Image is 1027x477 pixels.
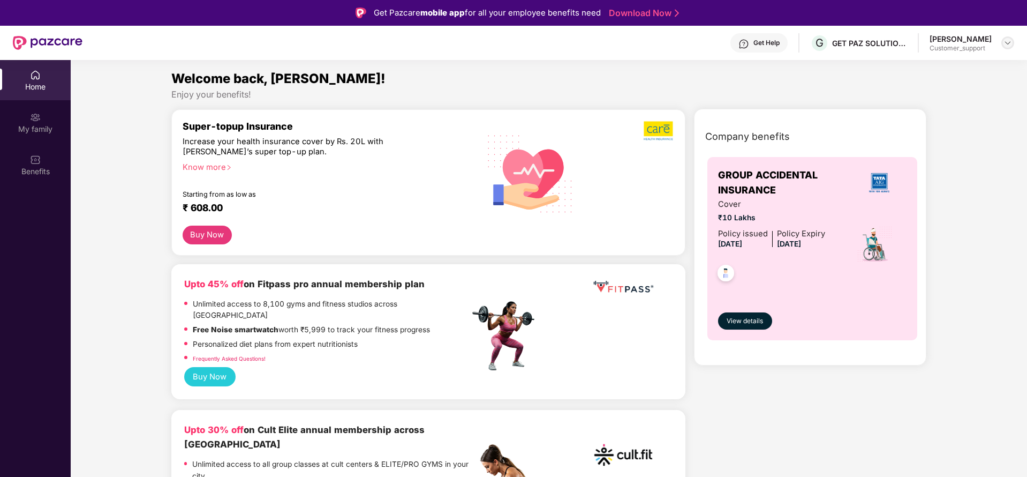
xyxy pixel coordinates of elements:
img: svg+xml;base64,PHN2ZyB3aWR0aD0iMjAiIGhlaWdodD0iMjAiIHZpZXdCb3g9IjAgMCAyMCAyMCIgZmlsbD0ibm9uZSIgeG... [30,112,41,123]
img: svg+xml;base64,PHN2ZyBpZD0iSG9tZSIgeG1sbnM9Imh0dHA6Ly93d3cudzMub3JnLzIwMDAvc3ZnIiB3aWR0aD0iMjAiIG... [30,70,41,80]
a: Frequently Asked Questions! [193,355,266,362]
img: icon [856,226,893,263]
b: on Cult Elite annual membership across [GEOGRAPHIC_DATA] [184,424,425,449]
img: Logo [356,8,366,18]
div: Starting from as low as [183,190,424,198]
div: Get Pazcare for all your employee benefits need [374,6,601,19]
span: [DATE] [777,240,801,248]
p: worth ₹5,999 to track your fitness progress [193,324,430,336]
div: Customer_support [930,44,992,53]
span: Cover [718,198,825,211]
img: svg+xml;base64,PHN2ZyBpZD0iSGVscC0zMngzMiIgeG1sbnM9Imh0dHA6Ly93d3cudzMub3JnLzIwMDAvc3ZnIiB3aWR0aD... [738,39,749,49]
img: fpp.png [469,299,544,374]
img: New Pazcare Logo [13,36,82,50]
div: Policy Expiry [777,228,825,240]
span: Welcome back, [PERSON_NAME]! [171,71,386,86]
div: [PERSON_NAME] [930,34,992,44]
button: Buy Now [184,367,236,387]
button: View details [718,312,772,330]
b: Upto 45% off [184,279,244,289]
button: Buy Now [183,226,232,244]
span: ₹10 Lakhs [718,212,825,224]
div: Super-topup Insurance [183,121,470,132]
p: Personalized diet plans from expert nutritionists [193,339,358,351]
img: b5dec4f62d2307b9de63beb79f102df3.png [644,121,674,141]
p: Unlimited access to 8,100 gyms and fitness studios across [GEOGRAPHIC_DATA] [193,299,469,322]
span: GROUP ACCIDENTAL INSURANCE [718,168,852,198]
span: [DATE] [718,240,742,248]
strong: Free Noise smartwatch [193,325,278,334]
span: right [226,165,232,170]
div: Policy issued [718,228,768,240]
b: Upto 30% off [184,424,244,435]
div: Enjoy your benefits! [171,89,927,100]
div: ₹ 608.00 [183,202,459,215]
div: Know more [183,162,463,170]
img: fppp.png [591,277,655,297]
b: on Fitpass pro annual membership plan [184,279,425,289]
span: G [815,36,824,49]
a: Download Now [609,8,676,19]
img: insurerLogo [865,168,894,197]
img: Stroke [675,8,679,19]
img: svg+xml;base64,PHN2ZyB4bWxucz0iaHR0cDovL3d3dy53My5vcmcvMjAwMC9zdmciIHhtbG5zOnhsaW5rPSJodHRwOi8vd3... [479,121,582,225]
img: svg+xml;base64,PHN2ZyB4bWxucz0iaHR0cDovL3d3dy53My5vcmcvMjAwMC9zdmciIHdpZHRoPSI0OC45NDMiIGhlaWdodD... [713,262,739,288]
strong: mobile app [420,8,465,18]
img: svg+xml;base64,PHN2ZyBpZD0iQmVuZWZpdHMiIHhtbG5zPSJodHRwOi8vd3d3LnczLm9yZy8yMDAwL3N2ZyIgd2lkdGg9Ij... [30,154,41,165]
div: Get Help [753,39,780,47]
span: Company benefits [705,129,790,144]
div: Increase your health insurance cover by Rs. 20L with [PERSON_NAME]’s super top-up plan. [183,137,423,158]
div: GET PAZ SOLUTIONS PRIVATE LIMTED [832,38,907,48]
span: View details [727,316,763,326]
img: svg+xml;base64,PHN2ZyBpZD0iRHJvcGRvd24tMzJ4MzIiIHhtbG5zPSJodHRwOi8vd3d3LnczLm9yZy8yMDAwL3N2ZyIgd2... [1003,39,1012,47]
